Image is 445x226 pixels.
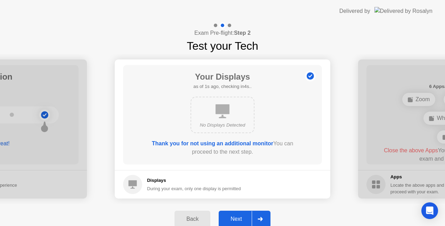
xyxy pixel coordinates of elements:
div: Open Intercom Messenger [421,202,438,219]
h5: Displays [147,177,241,184]
div: During your exam, only one display is permitted [147,185,241,192]
b: Step 2 [234,30,251,36]
h1: Your Displays [193,71,251,83]
div: Next [221,216,252,222]
img: Delivered by Rosalyn [374,7,432,15]
div: You can proceed to the next step. [143,139,302,156]
div: Back [177,216,208,222]
b: Thank you for not using an additional monitor [152,140,273,146]
div: No Displays Detected [197,122,248,129]
div: Delivered by [339,7,370,15]
h1: Test your Tech [187,38,258,54]
h5: as of 1s ago, checking in4s.. [193,83,251,90]
h4: Exam Pre-flight: [194,29,251,37]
